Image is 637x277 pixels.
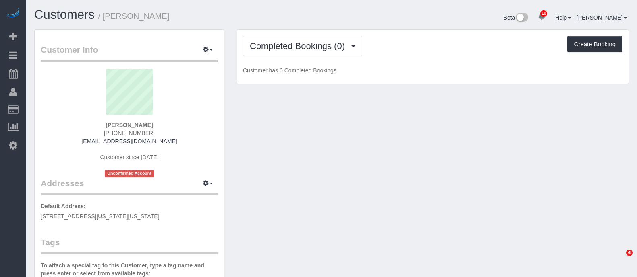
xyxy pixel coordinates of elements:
span: 4 [626,250,633,256]
span: Unconfirmed Account [105,170,154,177]
legend: Customer Info [41,44,218,62]
span: [PHONE_NUMBER] [104,130,155,136]
a: [PERSON_NAME] [577,14,627,21]
label: Default Address: [41,202,86,210]
small: / [PERSON_NAME] [98,12,170,21]
span: 10 [540,10,547,17]
button: Completed Bookings (0) [243,36,362,56]
span: Customer since [DATE] [100,154,158,160]
a: Customers [34,8,95,22]
a: 10 [534,8,550,26]
span: Completed Bookings (0) [250,41,349,51]
legend: Tags [41,236,218,254]
a: Help [555,14,571,21]
iframe: Intercom live chat [610,250,629,269]
img: Automaid Logo [5,8,21,19]
strong: [PERSON_NAME] [106,122,153,128]
span: [STREET_ADDRESS][US_STATE][US_STATE] [41,213,160,220]
a: Beta [504,14,529,21]
a: [EMAIL_ADDRESS][DOMAIN_NAME] [81,138,177,144]
button: Create Booking [567,36,622,53]
p: Customer has 0 Completed Bookings [243,66,622,74]
img: New interface [515,13,528,23]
